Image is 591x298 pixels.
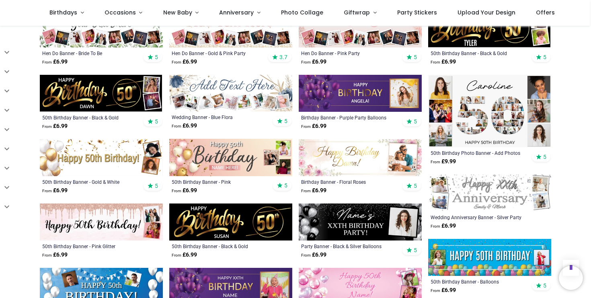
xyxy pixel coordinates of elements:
span: From [172,189,181,193]
span: 5 [543,153,546,160]
span: From [301,253,311,257]
img: Personalised Happy 50th Birthday Banner - Gold & White Balloons - 2 Photo Upload [40,139,163,176]
span: Upload Your Design [458,8,515,16]
a: Birthday Banner - Floral Roses [301,179,396,185]
span: Photo Collage [281,8,323,16]
img: Hen Do Banner - Pink Party - Custom Text & 9 Photo Upload [299,10,422,47]
span: 5 [543,53,546,61]
div: Hen Do Banner - Bride To Be [42,50,137,56]
img: Personalised Happy 50th Birthday Banner - Pink Glitter - 2 Photo Upload [40,203,163,240]
a: 50th Birthday Banner - Black & Gold [42,114,137,121]
span: New Baby [163,8,192,16]
span: Anniversary [219,8,254,16]
a: 50th Birthday Banner - Gold & White Balloons [42,179,137,185]
span: Party Stickers [397,8,437,16]
span: From [301,124,311,129]
img: Personalised Wedding Anniversary Banner - Silver Party Design - Custom Text & 4 Photo Upload [428,175,551,212]
img: Personalised Hen Do Banner - Bride To Be - 9 Photo Upload [40,10,163,47]
span: 5 [414,53,417,61]
a: Wedding Anniversary Banner - Silver Party Design [431,214,525,220]
span: From [301,189,311,193]
strong: £ 6.99 [301,58,326,66]
strong: £ 6.99 [431,58,456,66]
img: Personalised Birthday Banner - Floral Roses - Custom Name [299,139,422,176]
strong: £ 6.99 [172,58,197,66]
strong: £ 6.99 [301,122,326,130]
strong: £ 6.99 [42,187,68,195]
span: 5 [155,182,158,189]
span: 3.7 [279,53,287,61]
span: 5 [414,118,417,125]
span: From [42,124,52,129]
a: 50th Birthday Banner - Black & Gold [172,243,266,249]
span: 5 [284,117,287,125]
img: Personalised Wedding Banner - Blue Flora - Custom Text & 9 Photo Upload [169,75,292,111]
img: Personalised Happy 50th Birthday Banner - Black & Gold - 2 Photo Upload [40,75,163,112]
a: Birthday Banner - Purple Party Balloons [301,114,396,121]
a: 50th Birthday Banner - Pink Glitter [42,243,137,249]
strong: £ 6.99 [431,222,456,230]
strong: £ 6.99 [172,251,197,259]
strong: £ 6.99 [42,122,68,130]
a: 50th Birthday Banner - Balloons [431,278,525,285]
span: From [431,160,440,164]
strong: £ 6.99 [431,286,456,294]
span: 5 [284,182,287,189]
img: Personalised Party Banner - Black & Silver Balloons - Custom Text & 1 Photo Upload [299,203,422,240]
span: Giftwrap [344,8,370,16]
span: 5 [414,247,417,254]
a: Hen Do Banner - Pink Party [301,50,396,56]
a: Wedding Banner - Blue Flora [172,114,266,120]
img: Personalised Happy 50th Birthday Banner - Balloons - 2 Photo Upload [428,239,551,276]
span: 5 [155,118,158,125]
img: Personalised Happy Birthday Banner - Purple Party Balloons - Custom Name & 1 Photo Upload [299,75,422,112]
strong: £ 6.99 [42,251,68,259]
img: Personalised 50th Birthday Photo Banner - Add Photos - Custom Text [428,75,551,147]
img: Personalised Hen Do Banner - Gold & Pink Party Occasion - 9 Photo Upload [169,10,292,47]
strong: £ 9.99 [431,158,456,166]
span: From [42,189,52,193]
a: Party Banner - Black & Silver Balloons [301,243,396,249]
span: 5 [414,182,417,189]
a: 50th Birthday Banner - Pink [172,179,266,185]
span: From [42,60,52,64]
span: 5 [155,53,158,61]
a: 50th Birthday Banner - Black & Gold [431,50,525,56]
span: Occasions [105,8,136,16]
span: From [431,288,440,293]
strong: £ 6.99 [172,122,197,130]
strong: £ 6.99 [301,251,326,259]
span: From [172,124,181,128]
a: Hen Do Banner - Gold & Pink Party Occasion [172,50,266,56]
iframe: Brevo live chat [559,266,583,290]
a: 50th Birthday Photo Banner - Add Photos [431,150,525,156]
img: Personalised Happy 50th Birthday Banner - Pink - Custom Name & 3 Photo Upload [169,139,292,176]
span: From [172,60,181,64]
span: From [172,253,181,257]
strong: £ 6.99 [42,58,68,66]
img: Personalised Happy 50th Birthday Banner - Black & Gold - Custom Name [169,203,292,240]
span: From [431,224,440,228]
span: From [301,60,311,64]
strong: £ 6.99 [172,187,197,195]
strong: £ 6.99 [301,187,326,195]
span: Birthdays [49,8,77,16]
img: Personalised Happy 50th Birthday Banner - Black & Gold - Custom Name & 2 Photo Upload [428,10,551,47]
span: Offers [536,8,555,16]
span: 5 [543,282,546,289]
span: From [431,60,440,64]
